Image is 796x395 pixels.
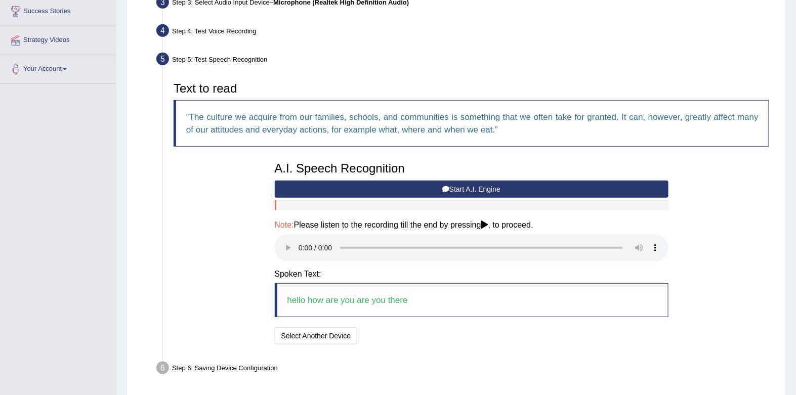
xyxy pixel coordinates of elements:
[275,221,294,229] span: Note:
[152,50,781,72] div: Step 5: Test Speech Recognition
[275,162,668,175] h3: A.I. Speech Recognition
[1,26,116,52] a: Strategy Videos
[152,359,781,381] div: Step 6: Saving Device Configuration
[275,270,668,279] h4: Spoken Text:
[1,55,116,80] a: Your Account
[275,327,358,344] button: Select Another Device
[174,82,769,95] h3: Text to read
[152,21,781,43] div: Step 4: Test Voice Recording
[275,221,668,230] h4: Please listen to the recording till the end by pressing , to proceed.
[275,181,668,198] button: Start A.I. Engine
[275,283,668,317] blockquote: hello how are you are you there
[186,112,759,135] q: The culture we acquire from our families, schools, and communities is something that we often tak...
